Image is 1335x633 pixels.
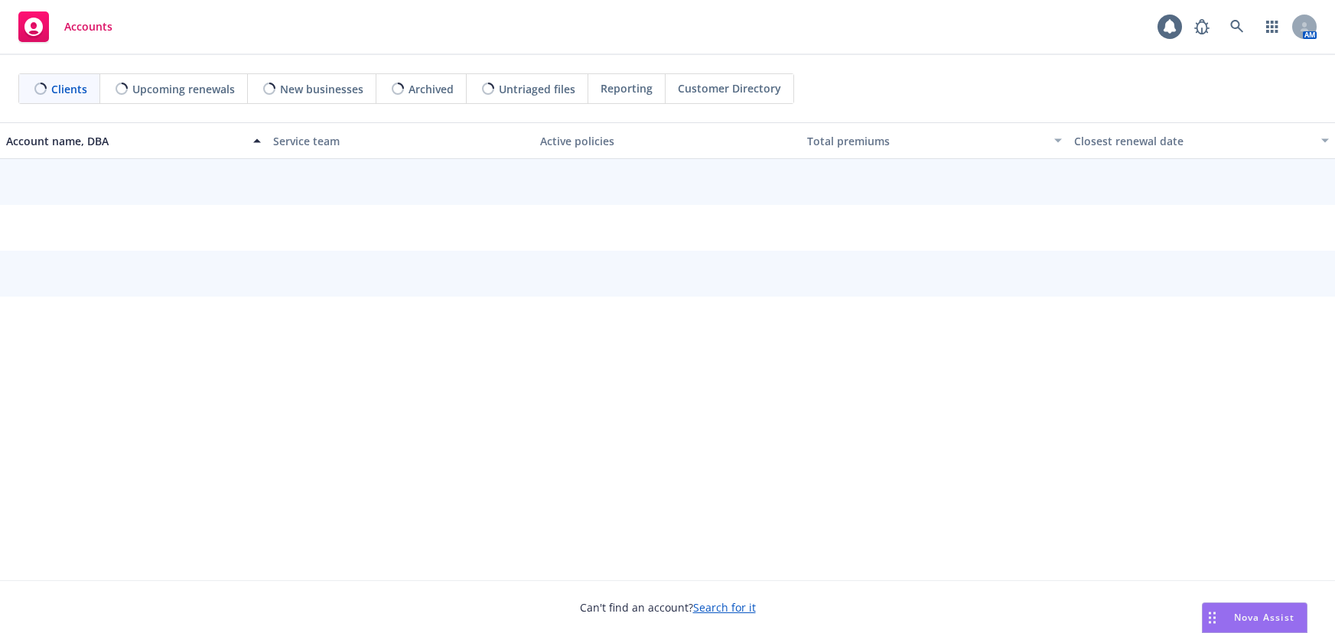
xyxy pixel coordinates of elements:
div: Service team [273,133,528,149]
button: Active policies [534,122,801,159]
span: Accounts [64,21,112,33]
span: New businesses [280,81,363,97]
button: Closest renewal date [1068,122,1335,159]
button: Service team [267,122,534,159]
span: Reporting [601,80,653,96]
a: Switch app [1257,11,1288,42]
div: Account name, DBA [6,133,244,149]
span: Untriaged files [499,81,575,97]
div: Total premiums [807,133,1045,149]
span: Customer Directory [678,80,781,96]
a: Search for it [693,600,756,615]
div: Closest renewal date [1074,133,1312,149]
a: Search [1222,11,1252,42]
span: Archived [409,81,454,97]
button: Total premiums [801,122,1068,159]
a: Report a Bug [1187,11,1217,42]
div: Active policies [540,133,795,149]
span: Nova Assist [1234,611,1294,624]
div: Drag to move [1203,603,1222,632]
button: Nova Assist [1202,602,1307,633]
span: Clients [51,81,87,97]
span: Upcoming renewals [132,81,235,97]
span: Can't find an account? [580,599,756,615]
a: Accounts [12,5,119,48]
